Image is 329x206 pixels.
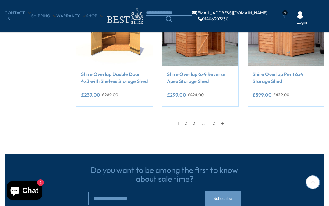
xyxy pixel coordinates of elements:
a: 0 [281,13,285,19]
del: £429.00 [273,93,289,97]
a: Shire Overlap 6x4 Reverse Apex Storage Shed [167,71,234,84]
a: → [218,119,227,128]
ins: £399.00 [253,92,272,97]
a: Shire Overlap Double Door 4x3 with Shelves Storage Shed [81,71,148,84]
a: 3 [190,119,199,128]
a: [EMAIL_ADDRESS][DOMAIN_NAME] [192,11,268,15]
a: Login [296,19,307,26]
span: Subscribe [214,196,232,201]
del: £424.00 [188,93,204,97]
a: CONTACT US [5,10,31,22]
a: 2 [182,119,190,128]
a: Shipping [31,13,56,19]
ins: £239.00 [81,92,100,97]
h3: Do you want to be among the first to know about sale time? [88,166,241,183]
a: Warranty [56,13,86,19]
span: 1 [174,119,182,128]
a: Shire Overlap Pent 6x4 Storage Shed [253,71,320,84]
a: 01406307230 [198,17,228,21]
img: logo [103,6,146,26]
del: £289.00 [102,93,118,97]
button: Subscribe [205,191,241,206]
span: … [199,119,208,128]
img: User Icon [296,11,304,19]
inbox-online-store-chat: Shopify online store chat [5,181,44,201]
span: 0 [282,10,288,15]
a: 12 [208,119,218,128]
ins: £299.00 [167,92,186,97]
a: Shop [86,13,103,19]
a: Search [146,16,192,22]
